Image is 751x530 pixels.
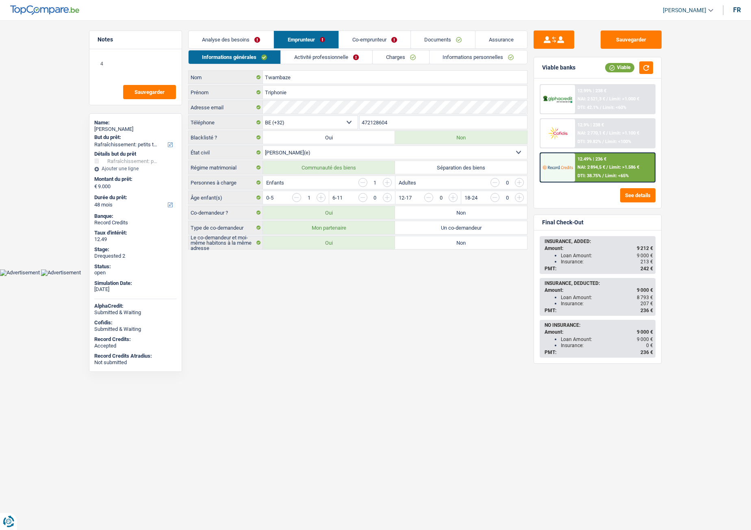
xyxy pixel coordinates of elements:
[545,308,653,313] div: PMT:
[10,5,79,15] img: TopCompare Logo
[189,146,263,159] label: État civil
[189,101,263,114] label: Adresse email
[189,131,263,144] label: Blacklisté ?
[371,180,379,185] div: 1
[475,31,527,48] a: Assurance
[545,266,653,272] div: PMT:
[399,180,416,185] label: Adultes
[543,95,573,104] img: AlphaCredit
[123,85,176,99] button: Sauvegarder
[94,246,177,253] div: Stage:
[561,253,653,258] div: Loan Amount:
[94,166,177,172] div: Ajouter une ligne
[640,259,653,265] span: 213 €
[94,219,177,226] div: Record Credits
[561,343,653,348] div: Insurance:
[504,180,511,185] div: 0
[637,329,653,335] span: 9 000 €
[94,176,175,182] label: Montant du prêt:
[189,221,263,234] label: Type de co-demandeur
[94,303,177,309] div: AlphaCredit:
[305,195,313,200] div: 1
[281,50,372,64] a: Activité professionnelle
[620,188,655,202] button: See details
[609,130,639,136] span: Limit: >1.100 €
[94,151,177,157] div: Détails but du prêt
[545,245,653,251] div: Amount:
[561,337,653,342] div: Loan Amount:
[545,280,653,286] div: INSURANCE, DEDUCTED:
[94,263,177,270] div: Status:
[98,36,174,43] h5: Notes
[637,337,653,342] span: 9 000 €
[94,353,177,359] div: Record Credits Atradius:
[637,295,653,300] span: 8 793 €
[605,139,631,144] span: Limit: <100%
[263,206,395,219] label: Oui
[640,301,653,306] span: 207 €
[189,176,263,189] label: Personnes à charge
[606,130,608,136] span: /
[94,309,177,316] div: Submitted & Waiting
[263,236,395,249] label: Oui
[94,134,175,141] label: But du prêt:
[189,86,263,99] label: Prénom
[543,126,573,141] img: Cofidis
[189,191,263,204] label: Âge enfant(s)
[94,319,177,326] div: Cofidis:
[360,116,527,129] input: 401020304
[577,139,601,144] span: DTI: 39.82%
[94,194,175,201] label: Durée du prêt:
[94,326,177,332] div: Submitted & Waiting
[94,236,177,243] div: 12.49
[94,253,177,259] div: Drequested 2
[561,295,653,300] div: Loan Amount:
[266,180,284,185] label: Enfants
[189,161,263,174] label: Régime matrimonial
[606,165,608,170] span: /
[640,308,653,313] span: 236 €
[189,116,263,129] label: Téléphone
[94,343,177,349] div: Accepted
[94,183,97,190] span: €
[605,173,629,178] span: Limit: <65%
[545,287,653,293] div: Amount:
[263,221,395,234] label: Mon partenaire
[542,64,575,71] div: Viable banks
[733,6,741,14] div: fr
[189,31,273,48] a: Analyse des besoins
[640,266,653,272] span: 242 €
[603,105,626,110] span: Limit: <60%
[395,161,527,174] label: Séparation des biens
[94,280,177,287] div: Simulation Date:
[577,173,601,178] span: DTI: 38.75%
[609,165,639,170] span: Limit: >1.586 €
[600,105,601,110] span: /
[545,239,653,244] div: INSURANCE, ADDED:
[601,30,662,49] button: Sauvegarder
[94,359,177,366] div: Not submitted
[609,96,639,102] span: Limit: >1.000 €
[577,105,599,110] span: DTI: 42.1%
[373,50,429,64] a: Charges
[577,96,605,102] span: NAI: 2 521,3 €
[545,322,653,328] div: NO INSURANCE:
[94,119,177,126] div: Name:
[577,165,605,170] span: NAI: 2 894,5 €
[430,50,527,64] a: Informations personnelles
[637,245,653,251] span: 9 212 €
[542,219,584,226] div: Final Check-Out
[561,259,653,265] div: Insurance:
[646,343,653,348] span: 0 €
[411,31,475,48] a: Documents
[577,156,606,162] div: 12.49% | 236 €
[189,206,263,219] label: Co-demandeur ?
[606,96,608,102] span: /
[94,336,177,343] div: Record Credits:
[395,206,527,219] label: Non
[545,350,653,355] div: PMT:
[637,287,653,293] span: 9 000 €
[561,301,653,306] div: Insurance:
[94,269,177,276] div: open
[94,230,177,236] div: Taux d'intérêt:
